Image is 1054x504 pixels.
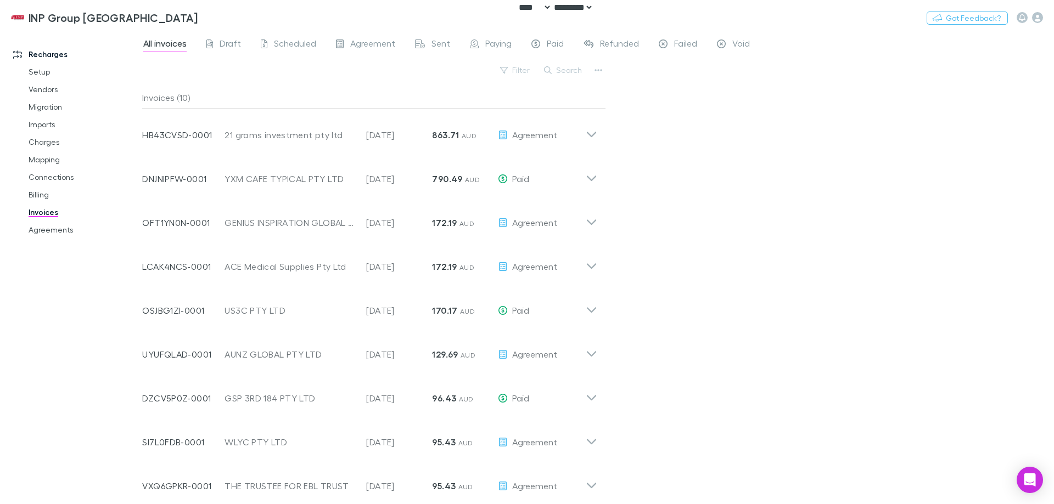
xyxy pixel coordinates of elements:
div: SI7L0FDB-0001WLYC PTY LTD[DATE]95.43 AUDAgreement [133,416,606,460]
p: DZCV5P0Z-0001 [142,392,225,405]
p: DNJNIPFW-0001 [142,172,225,185]
p: [DATE] [366,304,432,317]
span: Draft [220,38,241,52]
p: VXQ6GPKR-0001 [142,479,225,492]
span: Agreement [512,261,557,271]
a: Agreements [18,221,148,239]
div: ACE Medical Supplies Pty Ltd [225,260,355,273]
strong: 95.43 [432,480,456,491]
strong: 863.71 [432,129,459,140]
span: Paid [512,173,529,184]
div: OSJBG1ZI-0001US3C PTY LTD[DATE]170.17 AUDPaid [133,284,606,328]
span: Agreement [512,480,557,491]
span: Agreement [512,349,557,359]
a: INP Group [GEOGRAPHIC_DATA] [4,4,204,31]
strong: 790.49 [432,173,462,184]
span: Paid [512,305,529,315]
strong: 172.19 [432,217,457,228]
span: AUD [459,263,474,271]
div: WLYC PTY LTD [225,435,355,449]
span: AUD [459,219,474,228]
div: HB43CVSD-000121 grams investment pty ltd[DATE]863.71 AUDAgreement [133,109,606,152]
div: OFT1YN0N-0001GENIUS INSPIRATION GLOBAL EDUCATION PTY LTD[DATE]172.19 AUDAgreement [133,196,606,240]
a: Migration [18,98,148,116]
span: AUD [460,307,475,315]
a: Recharges [2,46,148,63]
strong: 96.43 [432,393,456,404]
strong: 172.19 [432,261,457,272]
button: Filter [495,64,536,77]
p: SI7L0FDB-0001 [142,435,225,449]
p: [DATE] [366,479,432,492]
div: GSP 3RD 184 PTY LTD [225,392,355,405]
p: OSJBG1ZI-0001 [142,304,225,317]
span: Agreement [512,437,557,447]
strong: 170.17 [432,305,457,316]
p: OFT1YN0N-0001 [142,216,225,229]
p: [DATE] [366,216,432,229]
div: LCAK4NCS-0001ACE Medical Supplies Pty Ltd[DATE]172.19 AUDAgreement [133,240,606,284]
a: Charges [18,133,148,151]
div: UYUFQLAD-0001AUNZ GLOBAL PTY LTD[DATE]129.69 AUDAgreement [133,328,606,372]
span: AUD [462,132,476,140]
p: HB43CVSD-0001 [142,128,225,141]
span: AUD [461,351,475,359]
div: 21 grams investment pty ltd [225,128,355,141]
div: YXM CAFE TYPICAL PTY LTD [225,172,355,185]
span: AUD [458,439,473,447]
p: [DATE] [366,392,432,405]
p: [DATE] [366,172,432,185]
div: DNJNIPFW-0001YXM CAFE TYPICAL PTY LTD[DATE]790.49 AUDPaid [133,152,606,196]
div: THE TRUSTEE FOR EBL TRUST [225,479,355,492]
span: Paid [547,38,564,52]
p: LCAK4NCS-0001 [142,260,225,273]
p: UYUFQLAD-0001 [142,348,225,361]
span: Sent [431,38,450,52]
span: Scheduled [274,38,316,52]
span: Paying [485,38,512,52]
span: Agreement [350,38,395,52]
button: Got Feedback? [927,12,1008,25]
div: DZCV5P0Z-0001GSP 3RD 184 PTY LTD[DATE]96.43 AUDPaid [133,372,606,416]
div: Open Intercom Messenger [1017,467,1043,493]
div: AUNZ GLOBAL PTY LTD [225,348,355,361]
a: Connections [18,168,148,186]
div: GENIUS INSPIRATION GLOBAL EDUCATION PTY LTD [225,216,355,229]
p: [DATE] [366,260,432,273]
span: Void [732,38,750,52]
p: [DATE] [366,435,432,449]
a: Billing [18,186,148,203]
span: Agreement [512,129,557,140]
a: Mapping [18,151,148,168]
a: Invoices [18,203,148,221]
div: US3C PTY LTD [225,304,355,317]
p: [DATE] [366,128,432,141]
p: [DATE] [366,348,432,361]
span: Refunded [600,38,639,52]
span: Agreement [512,217,557,228]
h3: INP Group [GEOGRAPHIC_DATA] [29,11,198,24]
span: Paid [512,393,529,403]
strong: 95.43 [432,437,456,448]
img: INP Group Sydney's Logo [11,11,24,24]
strong: 129.69 [432,349,458,360]
span: AUD [459,395,474,403]
a: Vendors [18,81,148,98]
span: All invoices [143,38,187,52]
span: AUD [465,175,480,184]
div: VXQ6GPKR-0001THE TRUSTEE FOR EBL TRUST[DATE]95.43 AUDAgreement [133,460,606,503]
span: AUD [458,483,473,491]
a: Imports [18,116,148,133]
span: Failed [674,38,697,52]
a: Setup [18,63,148,81]
button: Search [539,64,588,77]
